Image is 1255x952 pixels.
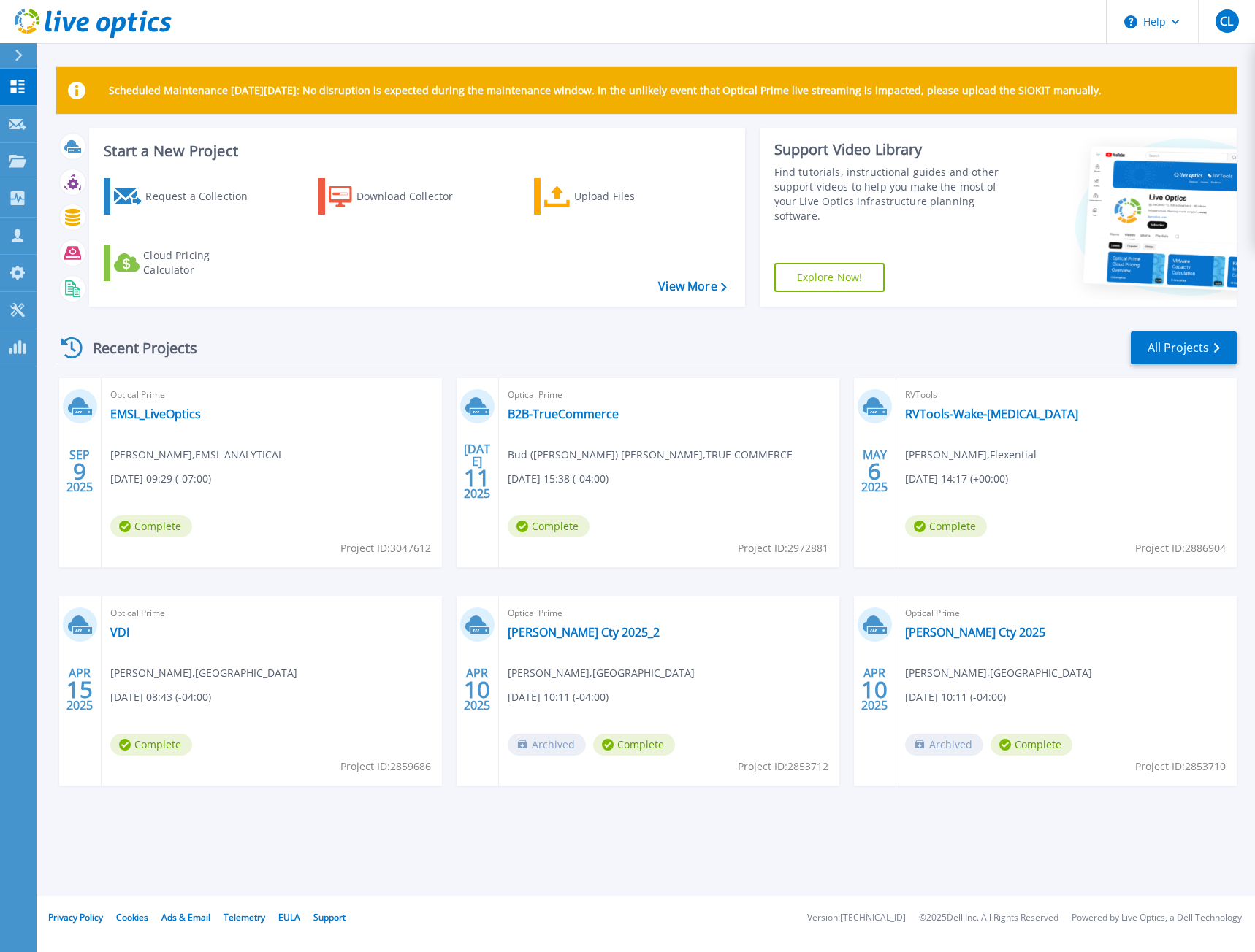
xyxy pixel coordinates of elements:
[991,734,1072,756] span: Complete
[73,465,86,477] span: 9
[110,665,297,681] span: [PERSON_NAME] , [GEOGRAPHIC_DATA]
[868,465,881,477] span: 6
[905,387,1228,403] span: RVTools
[104,245,267,281] a: Cloud Pricing Calculator
[464,472,490,484] span: 11
[110,471,211,487] span: [DATE] 09:29 (-07:00)
[110,625,129,640] a: VDI
[104,143,726,159] h3: Start a New Project
[340,540,431,556] span: Project ID: 3047612
[738,540,828,556] span: Project ID: 2972881
[313,911,346,924] a: Support
[161,911,210,924] a: Ads & Email
[508,605,831,621] span: Optical Prime
[774,263,885,292] a: Explore Now!
[508,447,793,463] span: Bud ([PERSON_NAME]) [PERSON_NAME] , TRUE COMMERCE
[508,734,586,756] span: Archived
[110,515,192,537] span: Complete
[905,407,1078,421] a: RVTools-Wake-[MEDICAL_DATA]
[905,447,1037,463] span: [PERSON_NAME] , Flexential
[66,683,93,696] span: 15
[143,248,260,277] div: Cloud Pricing Calculator
[48,911,103,924] a: Privacy Policy
[508,665,695,681] span: [PERSON_NAME] , [GEOGRAPHIC_DATA]
[66,663,94,716] div: APR 2025
[905,689,1006,705] span: [DATE] 10:11 (-04:00)
[463,445,491,498] div: [DATE] 2025
[508,515,590,537] span: Complete
[104,178,267,215] a: Request a Collection
[1131,331,1237,364] a: All Projects
[318,178,481,215] a: Download Collector
[463,663,491,716] div: APR 2025
[145,182,262,211] div: Request a Collection
[110,407,201,421] a: EMSL_LiveOptics
[658,280,726,293] a: View More
[905,625,1045,640] a: [PERSON_NAME] Cty 2025
[1135,540,1226,556] span: Project ID: 2886904
[278,911,300,924] a: EULA
[116,911,148,924] a: Cookies
[1135,759,1226,775] span: Project ID: 2853710
[464,683,490,696] span: 10
[905,515,987,537] span: Complete
[861,663,888,716] div: APR 2025
[508,625,660,640] a: [PERSON_NAME] Cty 2025_2
[1220,15,1233,27] span: CL
[224,911,265,924] a: Telemetry
[738,759,828,775] span: Project ID: 2853712
[905,471,1008,487] span: [DATE] 14:17 (+00:00)
[919,913,1058,923] li: © 2025 Dell Inc. All Rights Reserved
[110,387,433,403] span: Optical Prime
[905,665,1092,681] span: [PERSON_NAME] , [GEOGRAPHIC_DATA]
[508,407,619,421] a: B2B-TrueCommerce
[574,182,691,211] div: Upload Files
[593,734,675,756] span: Complete
[508,387,831,403] span: Optical Prime
[508,471,609,487] span: [DATE] 15:38 (-04:00)
[66,445,94,498] div: SEP 2025
[508,689,609,705] span: [DATE] 10:11 (-04:00)
[774,140,1016,159] div: Support Video Library
[110,605,433,621] span: Optical Prime
[110,689,211,705] span: [DATE] 08:43 (-04:00)
[109,85,1102,96] p: Scheduled Maintenance [DATE][DATE]: No disruption is expected during the maintenance window. In t...
[905,605,1228,621] span: Optical Prime
[340,759,431,775] span: Project ID: 2859686
[774,165,1016,223] div: Find tutorials, instructional guides and other support videos to help you make the most of your L...
[110,734,192,756] span: Complete
[861,683,888,696] span: 10
[861,445,888,498] div: MAY 2025
[110,447,283,463] span: [PERSON_NAME] , EMSL ANALYTICAL
[534,178,697,215] a: Upload Files
[1072,913,1242,923] li: Powered by Live Optics, a Dell Technology
[356,182,473,211] div: Download Collector
[807,913,906,923] li: Version: [TECHNICAL_ID]
[56,330,217,366] div: Recent Projects
[905,734,983,756] span: Archived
